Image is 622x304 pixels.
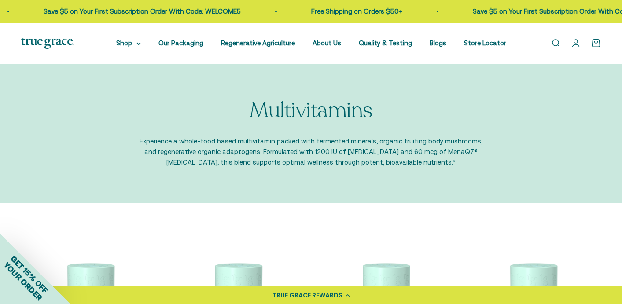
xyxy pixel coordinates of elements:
[359,39,412,47] a: Quality & Testing
[116,38,141,48] summary: Shop
[313,39,341,47] a: About Us
[250,99,372,122] p: Multivitamins
[2,260,44,302] span: YOUR ORDER
[464,39,506,47] a: Store Locator
[272,291,342,300] div: TRUE GRACE REWARDS
[221,39,295,47] a: Regenerative Agriculture
[430,39,446,47] a: Blogs
[9,254,50,295] span: GET 15% OFF
[158,39,203,47] a: Our Packaging
[43,6,240,17] p: Save $5 on Your First Subscription Order With Code: WELCOME5
[310,7,401,15] a: Free Shipping on Orders $50+
[140,136,483,168] p: Experience a whole-food based multivitamin packed with fermented minerals, organic fruiting body ...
